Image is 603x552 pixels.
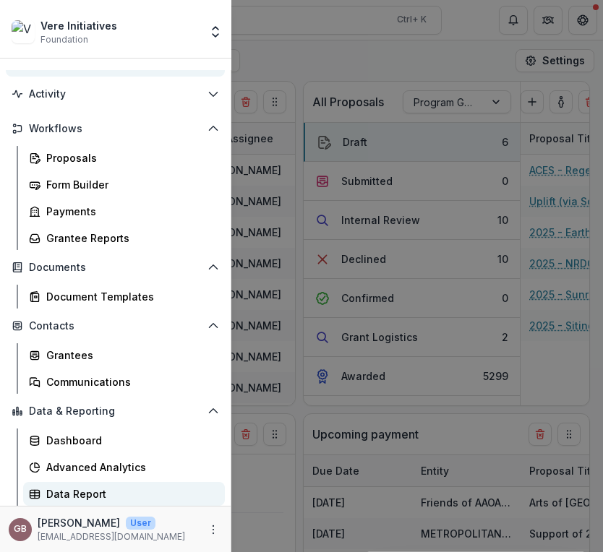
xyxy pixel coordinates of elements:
[23,370,225,394] a: Communications
[23,226,225,250] a: Grantee Reports
[205,521,222,538] button: More
[126,517,155,530] p: User
[38,515,120,530] p: [PERSON_NAME]
[29,88,202,100] span: Activity
[40,33,88,46] span: Foundation
[29,320,202,332] span: Contacts
[23,343,225,367] a: Grantees
[6,314,225,337] button: Open Contacts
[46,150,213,165] div: Proposals
[23,173,225,197] a: Form Builder
[6,256,225,279] button: Open Documents
[23,199,225,223] a: Payments
[12,20,35,43] img: Vere Initiatives
[46,204,213,219] div: Payments
[46,230,213,246] div: Grantee Reports
[46,348,213,363] div: Grantees
[29,123,202,135] span: Workflows
[6,400,225,423] button: Open Data & Reporting
[38,530,185,543] p: [EMAIL_ADDRESS][DOMAIN_NAME]
[40,18,117,33] div: Vere Initiatives
[205,17,226,46] button: Open entity switcher
[23,428,225,452] a: Dashboard
[29,262,202,274] span: Documents
[46,177,213,192] div: Form Builder
[46,433,213,448] div: Dashboard
[46,460,213,475] div: Advanced Analytics
[29,405,202,418] span: Data & Reporting
[23,455,225,479] a: Advanced Analytics
[6,82,225,105] button: Open Activity
[46,289,213,304] div: Document Templates
[23,482,225,506] a: Data Report
[14,525,27,534] div: Grace Brown
[6,117,225,140] button: Open Workflows
[23,285,225,309] a: Document Templates
[46,374,213,389] div: Communications
[23,146,225,170] a: Proposals
[46,486,213,501] div: Data Report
